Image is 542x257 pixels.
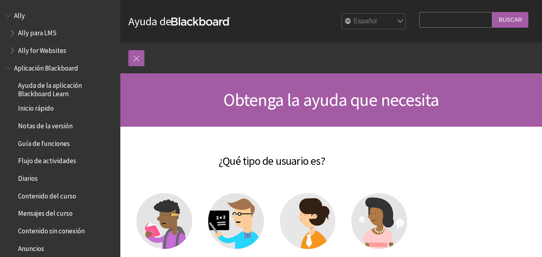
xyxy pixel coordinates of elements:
[171,17,231,26] strong: Blackboard
[18,119,73,130] span: Notas de la versión
[18,137,70,148] span: Guía de funciones
[342,14,406,30] select: Site Language Selector
[14,61,78,72] span: Aplicación Blackboard
[18,102,54,113] span: Inicio rápido
[208,193,264,249] img: Profesor
[18,172,38,182] span: Diarios
[18,44,66,55] span: Ally for Websites
[5,9,116,57] nav: Book outline for Anthology Ally Help
[128,143,415,169] h2: ¿Qué tipo de usuario es?
[223,89,439,111] span: Obtenga la ayuda que necesita
[492,12,528,28] input: Buscar
[18,242,44,253] span: Anuncios
[351,193,407,249] img: Miembro comunitario
[18,207,73,218] span: Mensajes del curso
[18,154,76,165] span: Flujo de actividades
[18,79,115,98] span: Ayuda de la aplicación Blackboard Learn
[14,9,25,20] span: Ally
[18,189,76,200] span: Contenido del curso
[128,14,231,28] a: Ayuda deBlackboard
[280,193,336,249] img: Administrador
[136,193,192,249] img: Alumno
[18,224,85,235] span: Contenido sin conexión
[18,26,57,37] span: Ally para LMS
